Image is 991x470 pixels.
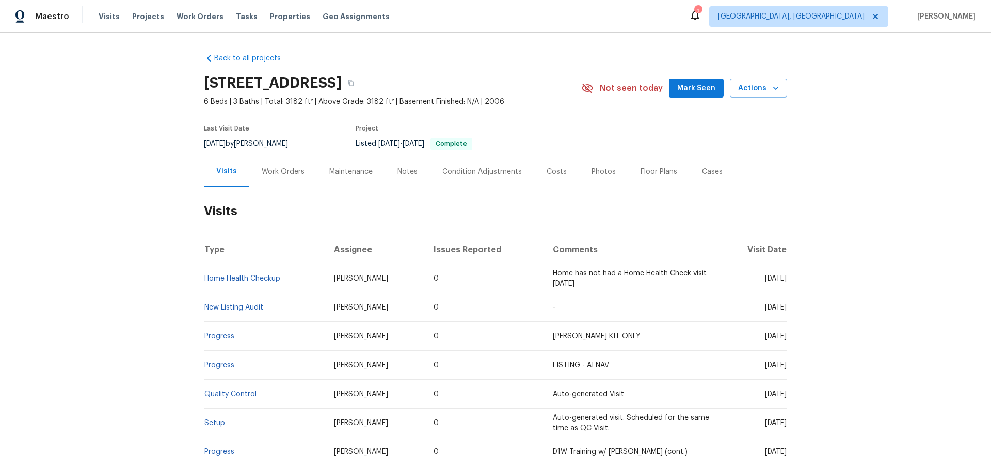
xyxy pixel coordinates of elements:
[204,140,226,148] span: [DATE]
[326,235,426,264] th: Assignee
[204,448,234,456] a: Progress
[204,304,263,311] a: New Listing Audit
[204,419,225,427] a: Setup
[204,333,234,340] a: Progress
[177,11,223,22] span: Work Orders
[270,11,310,22] span: Properties
[553,391,624,398] span: Auto-generated Visit
[545,235,720,264] th: Comments
[677,82,715,95] span: Mark Seen
[738,82,779,95] span: Actions
[434,304,439,311] span: 0
[547,167,567,177] div: Costs
[765,275,787,282] span: [DATE]
[378,140,400,148] span: [DATE]
[204,235,326,264] th: Type
[204,362,234,369] a: Progress
[553,304,555,311] span: -
[553,448,688,456] span: D1W Training w/ [PERSON_NAME] (cont.)
[600,83,663,93] span: Not seen today
[204,138,300,150] div: by [PERSON_NAME]
[236,13,258,20] span: Tasks
[204,125,249,132] span: Last Visit Date
[442,167,522,177] div: Condition Adjustments
[553,362,609,369] span: LISTING - AI NAV
[669,79,724,98] button: Mark Seen
[765,448,787,456] span: [DATE]
[204,53,303,63] a: Back to all projects
[323,11,390,22] span: Geo Assignments
[334,419,388,427] span: [PERSON_NAME]
[913,11,976,22] span: [PERSON_NAME]
[403,140,424,148] span: [DATE]
[765,419,787,427] span: [DATE]
[553,414,709,432] span: Auto-generated visit. Scheduled for the same time as QC Visit.
[356,125,378,132] span: Project
[434,275,439,282] span: 0
[765,333,787,340] span: [DATE]
[765,304,787,311] span: [DATE]
[334,275,388,282] span: [PERSON_NAME]
[434,333,439,340] span: 0
[378,140,424,148] span: -
[434,448,439,456] span: 0
[702,167,723,177] div: Cases
[262,167,305,177] div: Work Orders
[35,11,69,22] span: Maestro
[720,235,787,264] th: Visit Date
[334,304,388,311] span: [PERSON_NAME]
[334,391,388,398] span: [PERSON_NAME]
[329,167,373,177] div: Maintenance
[204,96,581,107] span: 6 Beds | 3 Baths | Total: 3182 ft² | Above Grade: 3182 ft² | Basement Finished: N/A | 2006
[356,140,472,148] span: Listed
[730,79,787,98] button: Actions
[765,391,787,398] span: [DATE]
[553,270,707,287] span: Home has not had a Home Health Check visit [DATE]
[434,362,439,369] span: 0
[132,11,164,22] span: Projects
[204,187,787,235] h2: Visits
[718,11,865,22] span: [GEOGRAPHIC_DATA], [GEOGRAPHIC_DATA]
[216,166,237,176] div: Visits
[99,11,120,22] span: Visits
[425,235,544,264] th: Issues Reported
[397,167,418,177] div: Notes
[641,167,677,177] div: Floor Plans
[334,362,388,369] span: [PERSON_NAME]
[553,333,641,340] span: [PERSON_NAME] KIT ONLY
[765,362,787,369] span: [DATE]
[204,275,280,282] a: Home Health Checkup
[434,391,439,398] span: 0
[334,333,388,340] span: [PERSON_NAME]
[694,6,701,17] div: 2
[204,391,257,398] a: Quality Control
[592,167,616,177] div: Photos
[334,448,388,456] span: [PERSON_NAME]
[342,74,360,92] button: Copy Address
[431,141,471,147] span: Complete
[434,419,439,427] span: 0
[204,78,342,88] h2: [STREET_ADDRESS]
